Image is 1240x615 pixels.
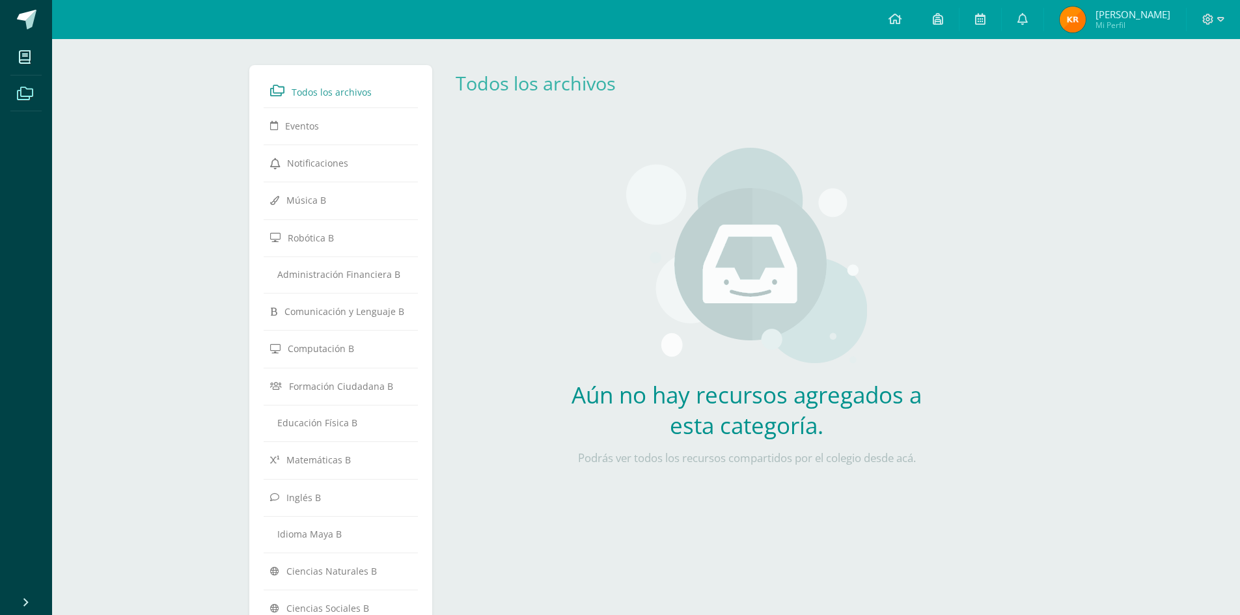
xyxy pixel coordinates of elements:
[284,305,404,318] span: Comunicación y Lenguaje B
[270,411,412,434] a: Educación Física B
[270,114,412,137] a: Eventos
[286,491,321,503] span: Inglés B
[270,299,412,323] a: Comunicación y Lenguaje B
[277,528,342,540] span: Idioma Maya B
[270,374,412,398] a: Formación Ciudadana B
[1060,7,1086,33] img: 3f8ee18b13240bfd6805f4f4f173130b.png
[1095,8,1170,21] span: [PERSON_NAME]
[286,565,377,577] span: Ciencias Naturales B
[456,70,635,96] div: Todos los archivos
[555,379,939,441] h2: Aún no hay recursos agregados a esta categoría.
[270,485,412,509] a: Inglés B
[270,79,412,102] a: Todos los archivos
[270,523,412,545] a: Idioma Maya B
[287,157,348,169] span: Notificaciones
[288,231,334,243] span: Robótica B
[270,448,412,471] a: Matemáticas B
[277,417,357,429] span: Educación Física B
[270,188,412,212] a: Música B
[286,602,369,614] span: Ciencias Sociales B
[1095,20,1170,31] span: Mi Perfil
[270,559,412,582] a: Ciencias Naturales B
[270,263,412,286] a: Administración Financiera B
[277,268,400,280] span: Administración Financiera B
[626,148,867,369] img: stages.png
[270,336,412,360] a: Computación B
[292,86,372,98] span: Todos los archivos
[555,451,939,465] p: Podrás ver todos los recursos compartidos por el colegio desde acá.
[286,454,351,466] span: Matemáticas B
[286,194,326,206] span: Música B
[285,120,319,132] span: Eventos
[289,379,393,392] span: Formación Ciudadana B
[288,342,354,355] span: Computación B
[456,70,616,96] a: Todos los archivos
[270,226,412,249] a: Robótica B
[270,151,412,174] a: Notificaciones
